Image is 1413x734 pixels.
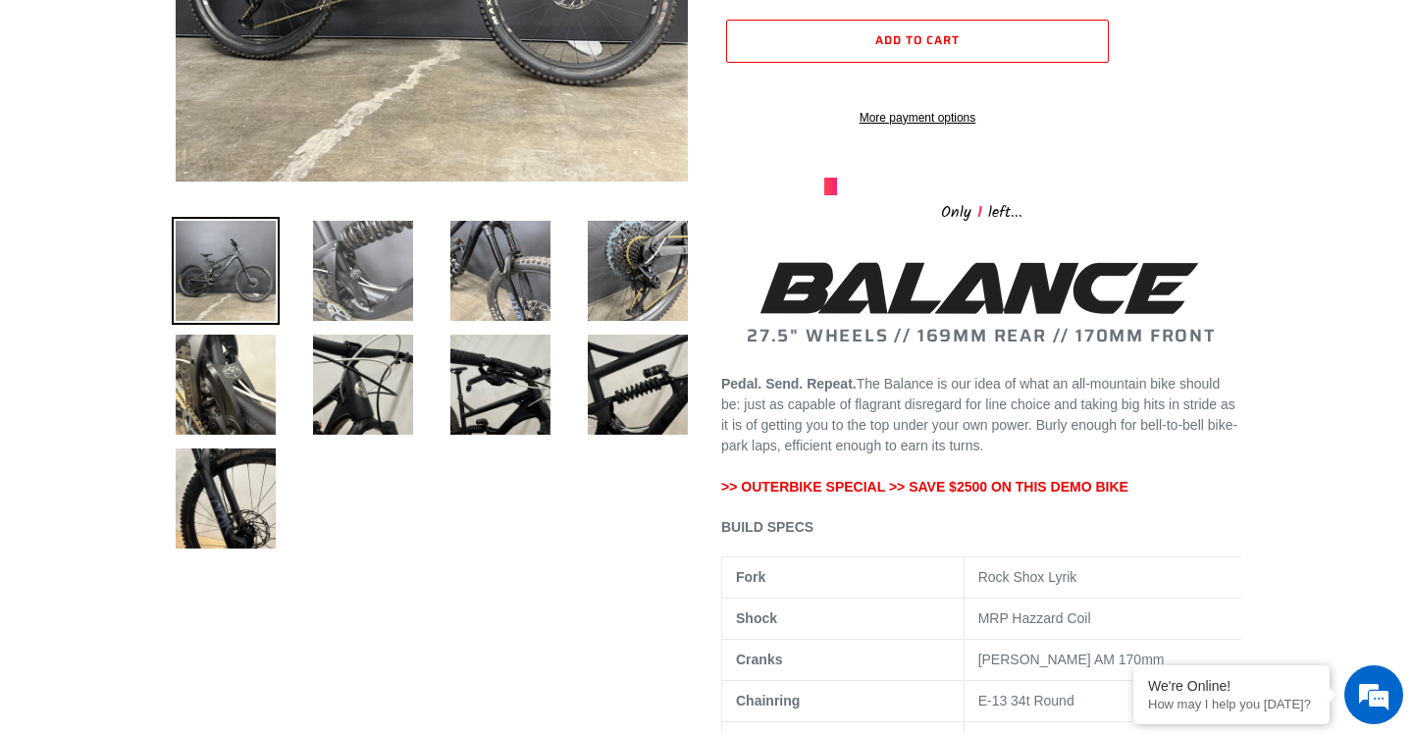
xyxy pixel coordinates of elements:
[736,610,777,626] b: Shock
[172,445,280,552] img: Load image into Gallery viewer, DEMO BIKE: BALANCE - Black - XL (Complete) Fork 2
[721,374,1241,498] p: The Balance is our idea of what an all-mountain bike should be: just as capable of flagrant disre...
[446,217,554,325] img: Load image into Gallery viewer, 712CE91D-C909-48DDEMO BIKE: BALANCE - Black - XL (Complete Bike) ...
[978,693,1074,708] span: E-13 34t Round
[824,195,1138,226] div: Only left...
[736,652,782,667] b: Cranks
[721,479,1128,495] span: >> OUTERBIKE SPECIAL >> SAVE $2500 ON THIS DEMO BIKE
[309,331,417,439] img: Load image into Gallery viewer, DEMO BIKE: BALANCE - Black - XL (Complete) HB + Headbadge
[978,652,1165,667] span: [PERSON_NAME] AM 170mm
[978,569,1077,585] span: Rock Shox Lyrik
[721,376,857,392] b: Pedal. Send. Repeat.
[736,569,765,585] b: Fork
[726,20,1109,63] button: Add to cart
[1148,697,1315,711] p: How may I help you today?
[584,217,692,325] img: Load image into Gallery viewer, DEMO BIKE: BALANCE - Black - XL (Complete) Cassette
[721,255,1241,347] h2: 27.5" WHEELS // 169MM REAR // 170MM FRONT
[309,217,417,325] img: Load image into Gallery viewer, 712CE91D-C909-48DDEMO BIKE: BALANCE - Black - XL (Complete Bike) ...
[446,331,554,439] img: Load image into Gallery viewer, DEMO BIKE: BALANCE - Black - XL (Complete) Brakes
[726,109,1109,127] a: More payment options
[172,331,280,439] img: Load image into Gallery viewer, DEMO BIKE: BALANCE - Black - XL (Complete) CBF 2
[875,30,960,49] span: Add to cart
[1148,678,1315,694] div: We're Online!
[971,200,988,225] span: 1
[721,519,813,535] span: BUILD SPECS
[584,331,692,439] img: Load image into Gallery viewer, DEMO BIKE: BALANCE - Black - XL (Complete) Shox
[172,217,280,325] img: Load image into Gallery viewer, DEMO BIKE BALANCE - Black- XL Complete Bike
[978,610,1091,626] span: MRP Hazzard Coil
[736,693,800,708] b: Chainring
